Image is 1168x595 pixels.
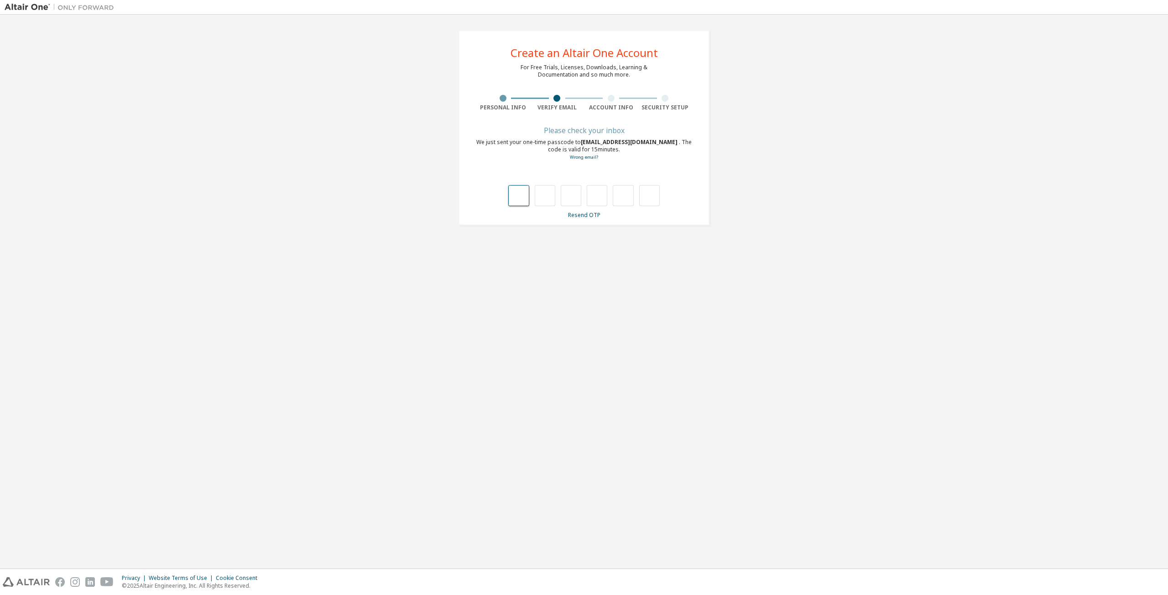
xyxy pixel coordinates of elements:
img: youtube.svg [100,577,114,587]
div: Please check your inbox [476,128,692,133]
img: linkedin.svg [85,577,95,587]
img: instagram.svg [70,577,80,587]
div: Cookie Consent [216,574,263,582]
div: For Free Trials, Licenses, Downloads, Learning & Documentation and so much more. [521,64,647,78]
img: Altair One [5,3,119,12]
p: © 2025 Altair Engineering, Inc. All Rights Reserved. [122,582,263,590]
a: Go back to the registration form [570,154,598,160]
div: Security Setup [638,104,693,111]
div: Privacy [122,574,149,582]
a: Resend OTP [568,211,600,219]
div: We just sent your one-time passcode to . The code is valid for 15 minutes. [476,139,692,161]
div: Create an Altair One Account [511,47,658,58]
div: Website Terms of Use [149,574,216,582]
div: Personal Info [476,104,530,111]
div: Account Info [584,104,638,111]
img: facebook.svg [55,577,65,587]
div: Verify Email [530,104,584,111]
span: [EMAIL_ADDRESS][DOMAIN_NAME] [581,138,679,146]
img: altair_logo.svg [3,577,50,587]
